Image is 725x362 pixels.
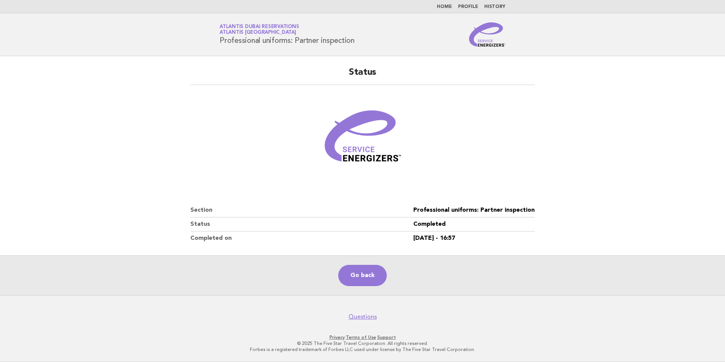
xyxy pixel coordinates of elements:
dt: Status [190,217,413,231]
a: Questions [348,313,377,321]
span: Atlantis [GEOGRAPHIC_DATA] [220,30,296,35]
a: Terms of Use [346,335,376,340]
p: Forbes is a registered trademark of Forbes LLC used under license by The Five Star Travel Corpora... [130,346,595,353]
a: Privacy [330,335,345,340]
img: Service Energizers [469,22,505,47]
dt: Section [190,203,413,217]
dd: Completed [413,217,535,231]
p: · · [130,334,595,340]
dd: [DATE] - 16:57 [413,231,535,245]
dd: Professional uniforms: Partner inspection [413,203,535,217]
dt: Completed on [190,231,413,245]
a: Support [377,335,396,340]
p: © 2025 The Five Star Travel Corporation. All rights reserved. [130,340,595,346]
h1: Professional uniforms: Partner inspection [220,25,355,44]
a: Home [437,5,452,9]
h2: Status [190,66,535,85]
a: Atlantis Dubai ReservationsAtlantis [GEOGRAPHIC_DATA] [220,24,299,35]
a: Profile [458,5,478,9]
a: History [484,5,505,9]
a: Go back [338,265,387,286]
img: Verified [317,94,408,185]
